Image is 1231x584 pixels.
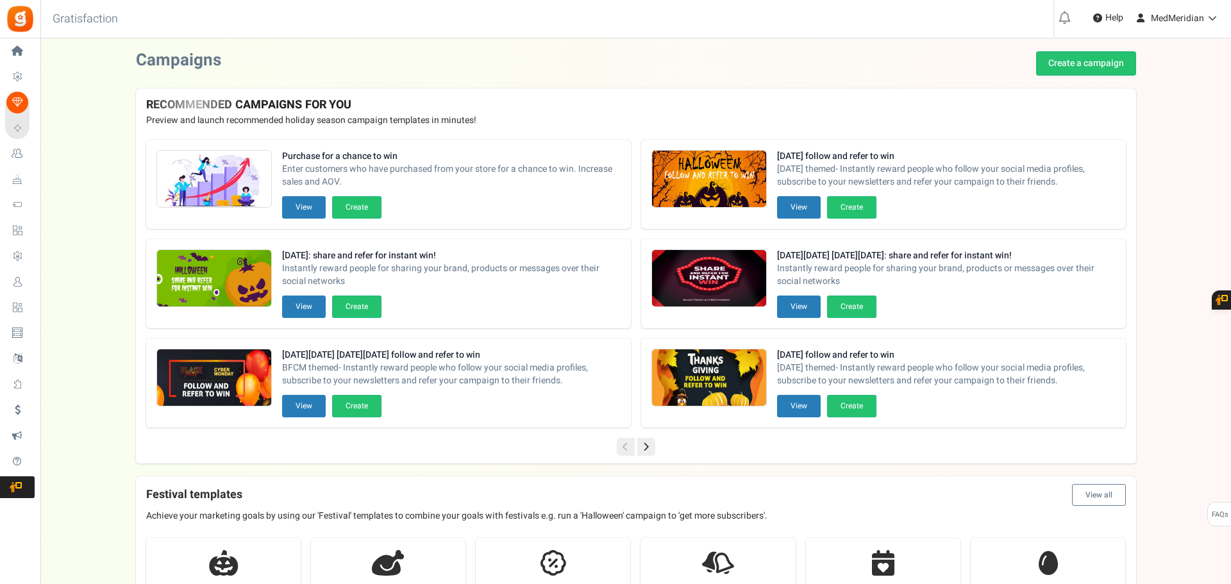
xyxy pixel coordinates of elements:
[827,395,876,417] button: Create
[282,296,326,318] button: View
[332,395,381,417] button: Create
[777,249,1116,262] strong: [DATE][DATE] [DATE][DATE]: share and refer for instant win!
[282,163,621,188] span: Enter customers who have purchased from your store for a chance to win. Increase sales and AOV.
[282,262,621,288] span: Instantly reward people for sharing your brand, products or messages over their social networks
[652,151,766,208] img: Recommended Campaigns
[282,362,621,387] span: BFCM themed- Instantly reward people who follow your social media profiles, subscribe to your new...
[1151,12,1204,25] span: MedMeridian
[1036,51,1136,76] a: Create a campaign
[146,484,1126,506] h4: Festival templates
[332,296,381,318] button: Create
[157,151,271,208] img: Recommended Campaigns
[282,395,326,417] button: View
[146,510,1126,522] p: Achieve your marketing goals by using our 'Festival' templates to combine your goals with festiva...
[38,6,132,32] h3: Gratisfaction
[777,296,821,318] button: View
[827,296,876,318] button: Create
[777,395,821,417] button: View
[146,114,1126,127] p: Preview and launch recommended holiday season campaign templates in minutes!
[777,150,1116,163] strong: [DATE] follow and refer to win
[1102,12,1123,24] span: Help
[652,250,766,308] img: Recommended Campaigns
[282,150,621,163] strong: Purchase for a chance to win
[1088,8,1128,28] a: Help
[827,196,876,219] button: Create
[282,249,621,262] strong: [DATE]: share and refer for instant win!
[157,349,271,407] img: Recommended Campaigns
[777,163,1116,188] span: [DATE] themed- Instantly reward people who follow your social media profiles, subscribe to your n...
[157,250,271,308] img: Recommended Campaigns
[6,4,35,33] img: Gratisfaction
[777,262,1116,288] span: Instantly reward people for sharing your brand, products or messages over their social networks
[777,349,1116,362] strong: [DATE] follow and refer to win
[777,362,1116,387] span: [DATE] themed- Instantly reward people who follow your social media profiles, subscribe to your n...
[777,196,821,219] button: View
[136,51,221,70] h2: Campaigns
[146,99,1126,112] h4: RECOMMENDED CAMPAIGNS FOR YOU
[1211,503,1228,527] span: FAQs
[332,196,381,219] button: Create
[1072,484,1126,506] button: View all
[282,349,621,362] strong: [DATE][DATE] [DATE][DATE] follow and refer to win
[282,196,326,219] button: View
[652,349,766,407] img: Recommended Campaigns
